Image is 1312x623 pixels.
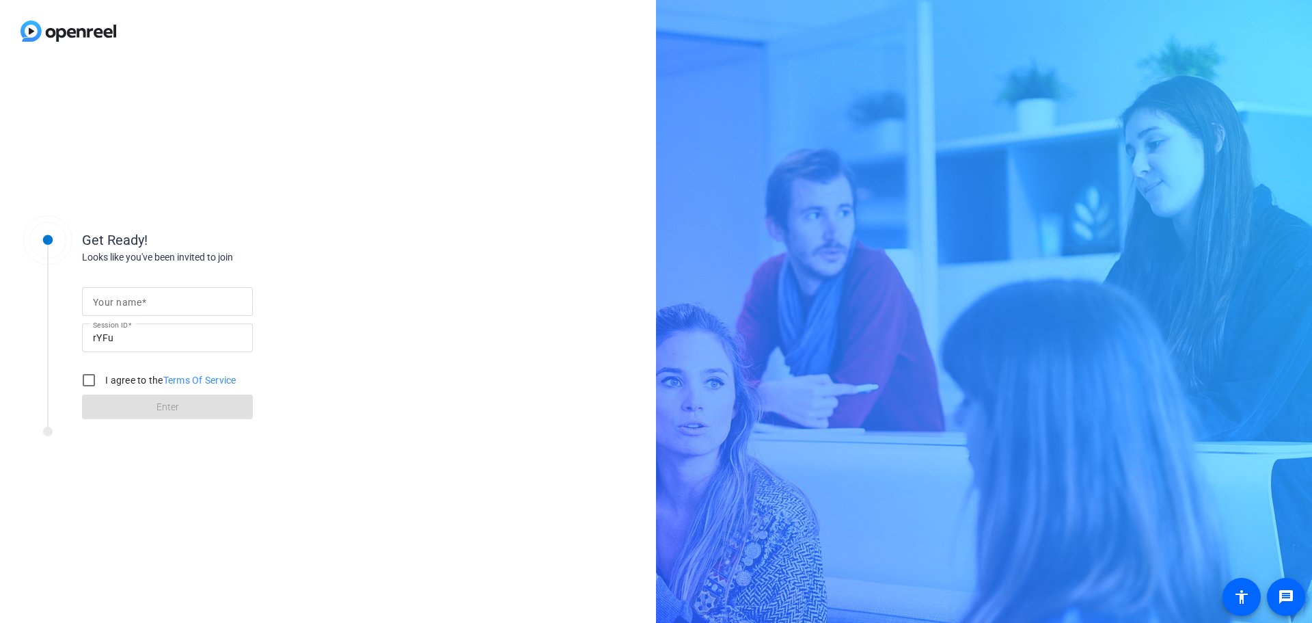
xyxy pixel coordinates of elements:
[102,373,236,387] label: I agree to the
[1233,589,1250,605] mat-icon: accessibility
[82,230,355,250] div: Get Ready!
[82,250,355,265] div: Looks like you've been invited to join
[163,375,236,386] a: Terms Of Service
[93,321,128,329] mat-label: Session ID
[1278,589,1294,605] mat-icon: message
[93,297,141,308] mat-label: Your name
